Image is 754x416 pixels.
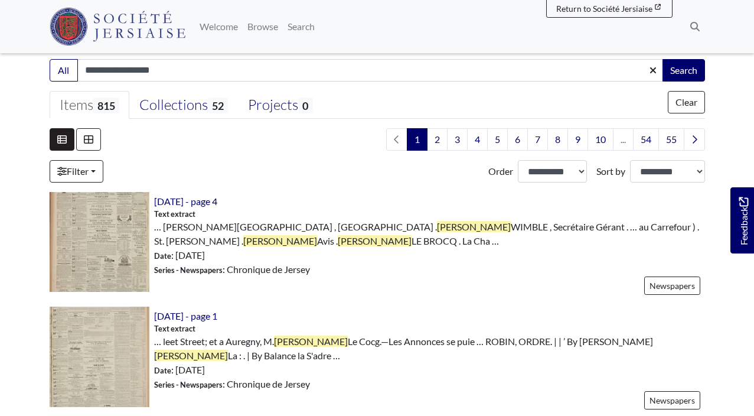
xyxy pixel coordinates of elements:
[338,235,412,246] span: [PERSON_NAME]
[730,187,754,253] a: Would you like to provide feedback?
[154,209,195,220] span: Text extract
[407,128,427,151] span: Goto page 1
[154,251,171,261] span: Date
[487,128,508,151] a: Goto page 5
[596,164,625,178] label: Sort by
[556,4,652,14] span: Return to Société Jersiaise
[447,128,468,151] a: Goto page 3
[154,323,195,334] span: Text extract
[154,334,705,363] span: … leet Street; et a Auregny, M. Le Cocg.—Les Annonces se puie … ROBIN, ORDRE. | | ’ By [PERSON_NA...
[684,128,705,151] a: Next page
[50,192,149,292] img: 13th December 1884 - page 4
[154,310,217,321] a: [DATE] - page 1
[154,220,705,248] span: … [PERSON_NAME][GEOGRAPHIC_DATA] , [GEOGRAPHIC_DATA] . WIMBLE , Secrétaire Gérant . … au Carrefou...
[50,5,186,48] a: Société Jersiaise logo
[437,221,511,232] span: [PERSON_NAME]
[77,59,664,82] input: Enter one or more search terms...
[50,307,149,407] img: 2nd July 1884 - page 1
[298,97,312,113] span: 0
[736,197,750,245] span: Feedback
[658,128,684,151] a: Goto page 55
[274,336,348,347] span: [PERSON_NAME]
[243,15,283,38] a: Browse
[60,96,119,114] div: Items
[50,160,103,183] a: Filter
[154,196,217,207] a: [DATE] - page 4
[154,262,310,277] span: : Chronique de Jersey
[527,128,548,151] a: Goto page 7
[668,91,705,113] button: Clear
[381,128,705,151] nav: pagination
[50,59,78,82] button: All
[644,391,700,409] a: Newspapers
[547,128,568,151] a: Goto page 8
[50,8,186,45] img: Société Jersiaise
[427,128,448,151] a: Goto page 2
[567,128,588,151] a: Goto page 9
[662,59,705,82] button: Search
[154,380,223,389] span: Series - Newspapers
[633,128,659,151] a: Goto page 54
[93,97,119,113] span: 815
[154,366,171,375] span: Date
[644,277,700,295] a: Newspapers
[386,128,407,151] li: Previous page
[139,96,228,114] div: Collections
[488,164,513,178] label: Order
[154,248,205,262] span: : [DATE]
[248,96,312,114] div: Projects
[467,128,488,151] a: Goto page 4
[243,235,317,246] span: [PERSON_NAME]
[283,15,319,38] a: Search
[154,265,223,275] span: Series - Newspapers
[154,377,310,391] span: : Chronique de Jersey
[195,15,243,38] a: Welcome
[587,128,613,151] a: Goto page 10
[154,363,205,377] span: : [DATE]
[208,97,228,113] span: 52
[507,128,528,151] a: Goto page 6
[154,350,228,361] span: [PERSON_NAME]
